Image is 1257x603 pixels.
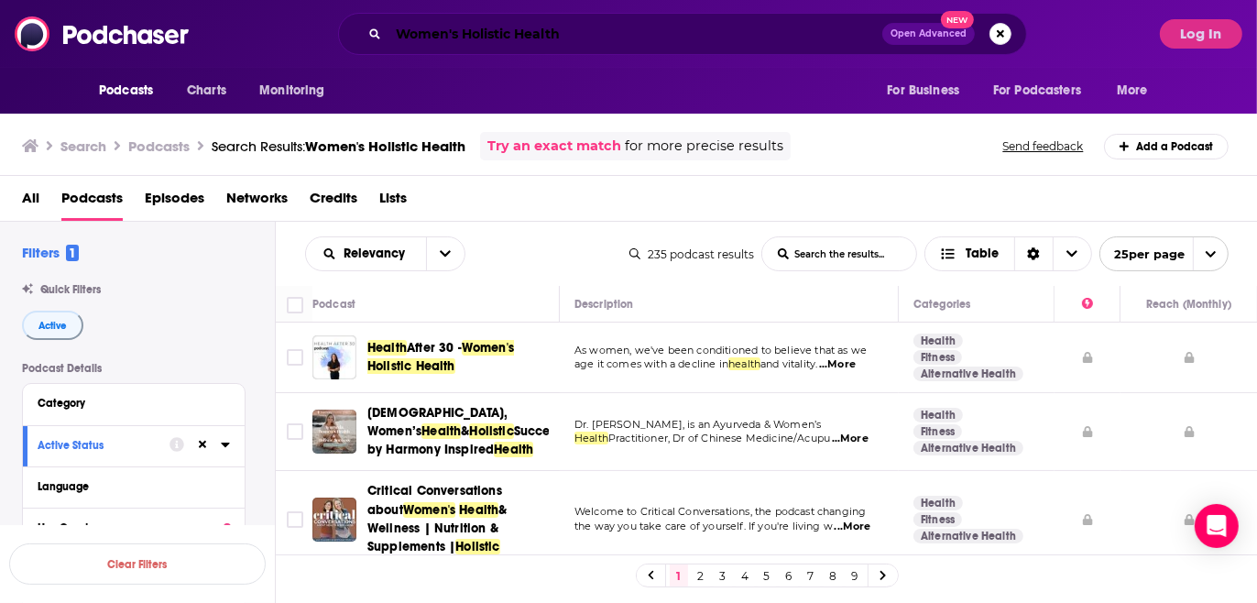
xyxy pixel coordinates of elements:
[1014,237,1053,270] div: Sort Direction
[887,78,959,104] span: For Business
[891,29,967,38] span: Open Advanced
[287,349,303,366] span: Toggle select row
[692,565,710,587] a: 2
[367,482,549,555] a: Critical Conversations aboutWomen'sHealth& Wellness | Nutrition & Supplements |Holistic
[287,511,303,528] span: Toggle select row
[758,565,776,587] a: 5
[22,311,83,340] button: Active
[469,423,513,439] span: Holistic
[338,13,1027,55] div: Search podcasts, credits, & more...
[913,293,970,315] div: Categories
[312,293,355,315] div: Podcast
[1082,293,1093,315] div: Power Score
[38,439,158,452] div: Active Status
[913,496,963,510] a: Health
[714,565,732,587] a: 3
[305,236,465,271] h2: Choose List sort
[38,475,230,498] button: Language
[728,357,760,370] span: health
[574,418,821,431] span: Dr. [PERSON_NAME], is an Ayurveda & Women’s
[1099,236,1229,271] button: open menu
[913,350,962,365] a: Fitness
[38,516,230,539] button: Has Guests
[993,78,1081,104] span: For Podcasters
[421,423,461,439] span: Health
[913,408,963,422] a: Health
[22,244,79,261] h2: Filters
[967,247,1000,260] span: Table
[913,367,1023,381] a: Alternative Health
[455,539,499,554] span: Holistic
[760,357,817,370] span: and vitality.
[494,442,533,457] span: Health
[15,16,191,51] img: Podchaser - Follow, Share and Rate Podcasts
[22,183,39,221] a: All
[913,334,963,348] a: Health
[38,433,169,456] button: Active Status
[882,23,975,45] button: Open AdvancedNew
[226,183,288,221] a: Networks
[913,424,962,439] a: Fitness
[981,73,1108,108] button: open menu
[367,502,507,554] span: & Wellness | Nutrition & Supplements |
[1160,19,1242,49] button: Log In
[780,565,798,587] a: 6
[60,137,106,155] h3: Search
[574,432,608,444] span: Health
[212,137,465,155] a: Search Results:Women's Holistic Health
[38,521,214,534] div: Has Guests
[312,410,356,454] img: Ayurveda, Women’s Health & Holistic Success by Harmony Inspired Health
[287,423,303,440] span: Toggle select row
[574,344,867,356] span: As women, we've been conditioned to believe that as we
[38,321,67,331] span: Active
[819,357,856,372] span: ...More
[312,498,356,542] img: Critical Conversations about Women's Health & Wellness | Nutrition & Supplements | Holistic
[259,78,324,104] span: Monitoring
[924,236,1092,271] button: Choose View
[407,340,462,356] span: After 30 -
[367,404,549,459] a: [DEMOGRAPHIC_DATA], Women’sHealth&HolisticSuccess by Harmony InspiredHealth
[305,137,465,155] span: Women's Holistic Health
[846,565,864,587] a: 9
[1104,73,1171,108] button: open menu
[40,283,101,296] span: Quick Filters
[128,137,190,155] h3: Podcasts
[574,357,728,370] span: age it comes with a decline in
[246,73,348,108] button: open menu
[367,483,502,517] span: Critical Conversations about
[66,245,79,261] span: 1
[487,136,621,157] a: Try an exact match
[367,340,407,356] span: Health
[367,339,549,376] a: HealthAfter 30 -Women's Holistic Health
[1195,504,1239,548] div: Open Intercom Messenger
[306,247,426,260] button: open menu
[388,19,882,49] input: Search podcasts, credits, & more...
[212,137,465,155] div: Search Results:
[22,362,246,375] p: Podcast Details
[670,565,688,587] a: 1
[998,138,1089,154] button: Send feedback
[1146,293,1231,315] div: Reach (Monthly)
[1100,240,1186,269] span: 25 per page
[99,78,153,104] span: Podcasts
[61,183,123,221] a: Podcasts
[574,505,866,518] span: Welcome to Critical Conversations, the podcast changing
[145,183,204,221] a: Episodes
[608,432,830,444] span: Practitioner, Dr of Chinese Medicine/Acupu
[1104,134,1230,159] a: Add a Podcast
[913,529,1023,543] a: Alternative Health
[835,520,871,534] span: ...More
[312,335,356,379] img: Health After 30 - Women's Holistic Health
[629,247,754,261] div: 235 podcast results
[9,543,266,585] button: Clear Filters
[310,183,357,221] span: Credits
[461,423,469,439] span: &
[913,441,1023,455] a: Alternative Health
